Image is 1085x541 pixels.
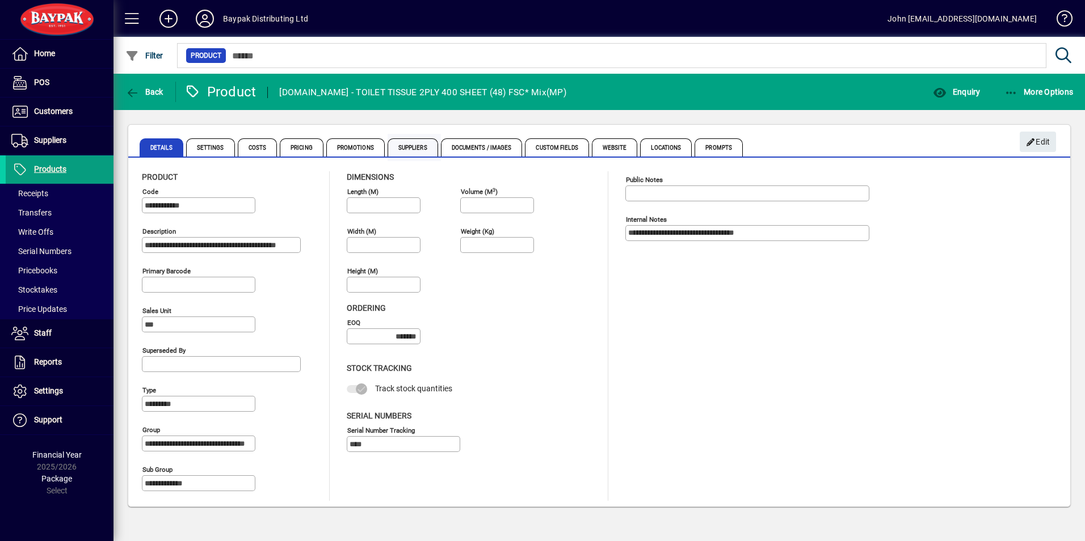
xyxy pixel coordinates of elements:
span: Product [191,50,221,61]
span: Pricebooks [11,266,57,275]
span: Financial Year [32,450,82,459]
a: POS [6,69,113,97]
span: Product [142,172,178,181]
mat-label: Width (m) [347,227,376,235]
a: Staff [6,319,113,348]
span: Details [140,138,183,157]
a: Receipts [6,184,113,203]
span: Reports [34,357,62,366]
mat-label: Type [142,386,156,394]
mat-label: Volume (m ) [461,188,498,196]
button: More Options [1002,82,1076,102]
span: Promotions [326,138,385,157]
span: Custom Fields [525,138,588,157]
mat-label: Primary barcode [142,267,191,275]
span: Locations [640,138,692,157]
button: Filter [123,45,166,66]
a: Price Updates [6,299,113,319]
span: Ordering [347,303,386,312]
button: Back [123,82,166,102]
span: Home [34,49,55,58]
mat-label: Group [142,426,160,434]
a: Home [6,40,113,68]
span: POS [34,78,49,87]
mat-label: Sub group [142,466,173,474]
span: Pricing [280,138,323,157]
mat-label: Length (m) [347,188,379,196]
a: Reports [6,348,113,377]
mat-label: Height (m) [347,267,378,275]
span: Suppliers [34,136,66,145]
div: Product [184,83,256,101]
span: Price Updates [11,305,67,314]
span: Stocktakes [11,285,57,294]
mat-label: Public Notes [626,176,663,184]
button: Add [150,9,187,29]
mat-label: Serial Number tracking [347,426,415,434]
span: Transfers [11,208,52,217]
span: Staff [34,328,52,337]
span: Dimensions [347,172,394,181]
sup: 3 [493,187,495,192]
a: Knowledge Base [1048,2,1071,39]
span: Write Offs [11,227,53,236]
span: Costs [238,138,277,157]
span: Website [592,138,638,157]
mat-label: Sales unit [142,307,171,315]
a: Write Offs [6,222,113,242]
a: Transfers [6,203,113,222]
mat-label: Superseded by [142,346,186,354]
mat-label: Weight (Kg) [461,227,494,235]
span: Customers [34,107,73,116]
mat-label: EOQ [347,319,360,327]
span: Receipts [11,189,48,198]
button: Enquiry [930,82,983,102]
a: Pricebooks [6,261,113,280]
span: Suppliers [388,138,438,157]
span: Prompts [695,138,743,157]
span: Settings [186,138,235,157]
button: Edit [1020,132,1056,152]
span: Back [125,87,163,96]
span: Package [41,474,72,483]
span: Stock Tracking [347,364,412,373]
span: Enquiry [933,87,980,96]
div: John [EMAIL_ADDRESS][DOMAIN_NAME] [888,10,1037,28]
a: Customers [6,98,113,126]
a: Settings [6,377,113,405]
a: Support [6,406,113,434]
span: Filter [125,51,163,60]
div: [DOMAIN_NAME] - TOILET TISSUE 2PLY 400 SHEET (48) FSC* Mix(MP) [279,83,566,102]
a: Serial Numbers [6,242,113,261]
span: Settings [34,386,63,395]
span: Edit [1026,133,1050,151]
mat-label: Code [142,188,158,196]
span: Serial Numbers [11,247,72,256]
span: More Options [1004,87,1074,96]
a: Stocktakes [6,280,113,299]
span: Serial Numbers [347,411,411,420]
mat-label: Description [142,227,176,235]
span: Support [34,415,62,424]
span: Products [34,164,66,174]
span: Documents / Images [441,138,523,157]
mat-label: Internal Notes [626,215,667,223]
span: Track stock quantities [375,384,452,393]
a: Suppliers [6,126,113,155]
button: Profile [187,9,223,29]
app-page-header-button: Back [113,82,176,102]
div: Baypak Distributing Ltd [223,10,308,28]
